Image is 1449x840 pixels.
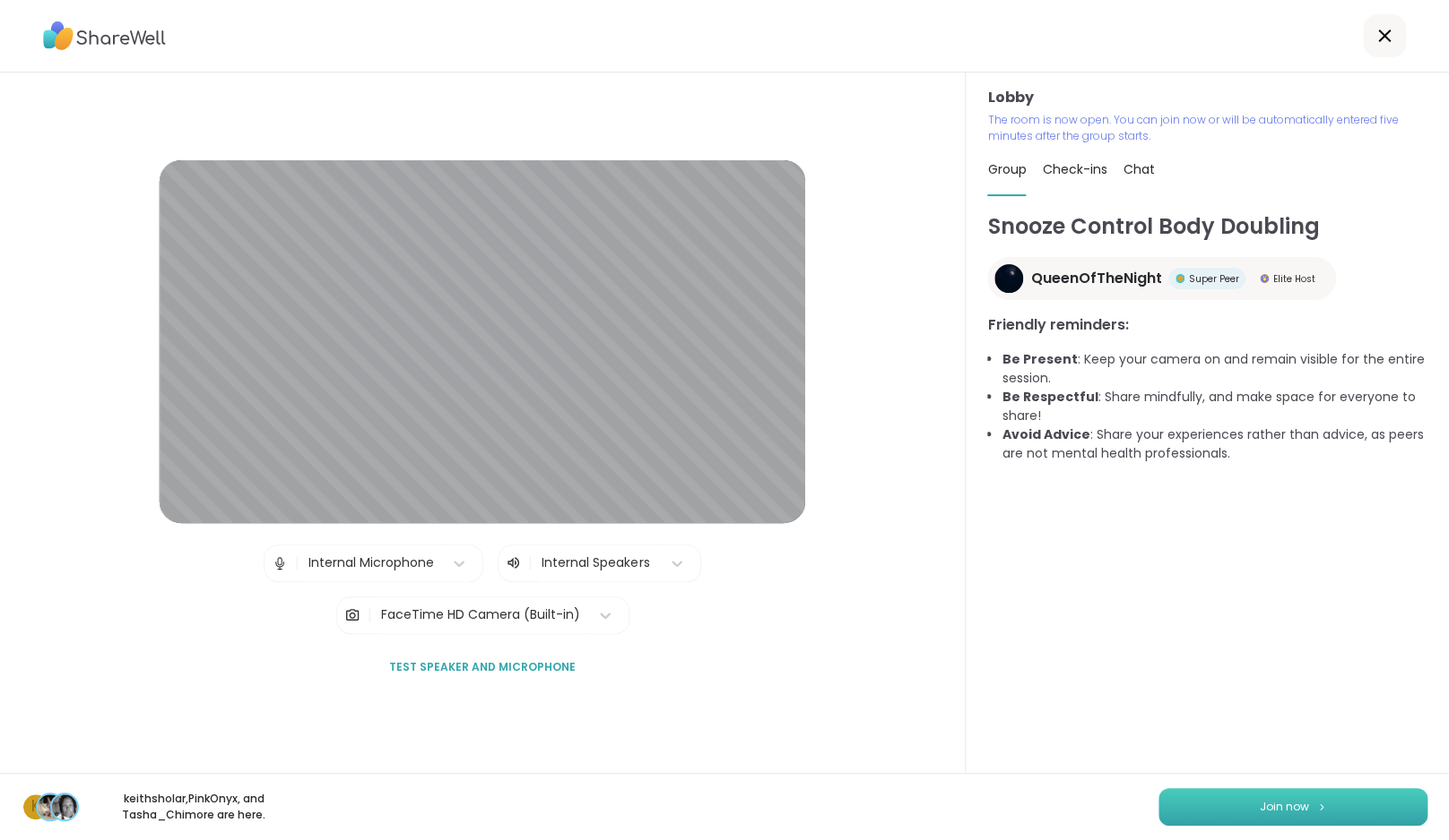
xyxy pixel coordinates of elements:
b: Be Respectful [1002,388,1098,406]
img: ShareWell Logomark [1316,801,1327,811]
span: Test speaker and microphone [389,659,576,675]
span: | [368,597,372,633]
div: Internal Microphone [308,553,434,572]
span: | [528,553,533,574]
span: Elite Host [1272,272,1315,286]
img: ShareWell Logo [43,15,166,56]
div: FaceTime HD Camera (Built-in) [381,605,580,624]
img: QueenOfTheNight [994,264,1023,293]
p: The room is now open. You can join now or will be automatically entered five minutes after the gr... [987,112,1427,144]
h1: Snooze Control Body Doubling [987,210,1427,243]
button: Join now [1158,788,1427,826]
img: Tasha_Chi [52,794,77,819]
span: Chat [1123,160,1154,178]
button: Test speaker and microphone [382,648,583,686]
span: QueenOfTheNight [1030,268,1161,289]
img: Camera [344,597,360,633]
span: | [295,545,299,581]
span: Group [987,160,1026,178]
li: : Share your experiences rather than advice, as peers are not mental health professionals. [1002,425,1427,463]
b: Avoid Advice [1002,425,1089,443]
h3: Lobby [987,87,1427,108]
span: Join now [1260,799,1309,815]
img: Microphone [272,545,288,581]
span: k [31,795,40,819]
a: QueenOfTheNightQueenOfTheNightSuper PeerSuper PeerElite HostElite Host [987,257,1336,300]
p: keithsholar , PinkOnyx , and Tasha_Chi more are here. [93,791,294,823]
b: Be Present [1002,350,1077,368]
img: PinkOnyx [38,794,63,819]
img: Super Peer [1176,274,1184,283]
h3: Friendly reminders: [987,314,1427,336]
span: Super Peer [1188,272,1238,286]
img: Elite Host [1260,274,1269,283]
span: Check-ins [1042,160,1106,178]
li: : Keep your camera on and remain visible for the entire session. [1002,350,1427,388]
li: : Share mindfully, and make space for everyone to share! [1002,388,1427,425]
